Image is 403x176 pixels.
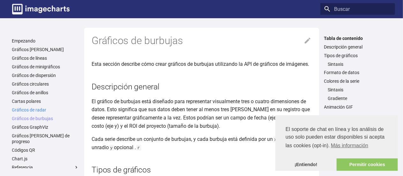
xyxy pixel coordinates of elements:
font: Tabla de contenido [324,36,363,41]
a: Formato de datos [324,70,391,75]
font: Gráficos circulares [12,81,49,87]
a: Sintaxis [328,87,391,93]
font: Cartas polares [12,99,41,104]
font: Gradiente [328,96,347,101]
font: Tipos de gráficos [92,165,151,174]
font: Gráficos [PERSON_NAME] [12,47,64,52]
a: Empezando [12,38,79,44]
font: Sintaxis [328,87,344,92]
font: Gráficos de radar [12,107,47,112]
font: El gráfico de burbujas está diseñado para representar visualmente tres o cuatro dimensiones de da... [92,98,310,129]
font: Códigos QR [12,148,35,153]
font: opcional . [114,144,136,150]
a: Gráficos GraphViz [12,124,79,130]
a: Sintaxis [328,61,391,67]
a: Gráficos de anillos [12,90,79,96]
font: Tipos de gráficos [324,53,358,58]
font: ¡Entiendo! [295,162,317,167]
nav: Tabla de contenido [320,35,395,110]
a: Gráficos de líneas [12,55,79,61]
font: Más información [331,143,368,148]
font: Esta sección describe cómo crear gráficos de burbujas utilizando la API de gráficos de imágenes. [92,61,310,67]
a: Descartar el mensaje de cookies [275,158,337,171]
font: Sintaxis [328,62,344,67]
font: Gráficos de líneas [12,56,47,61]
input: Buscar [320,3,395,15]
nav: Tipos de gráficos [324,61,391,67]
a: Obtenga más información sobre las cookies [330,141,369,150]
font: Gráficos GraphViz [12,125,49,130]
font: Animación GIF [324,104,353,110]
a: Documentación de gráficos de imágenes [10,1,72,17]
a: Códigos QR [12,147,79,153]
font: Gráficos de burbujas [12,116,53,121]
a: Gráficos de radar [12,107,79,113]
code: r [136,145,141,150]
a: Gráficos circulares [12,81,79,87]
font: Chart.js [12,156,28,161]
font: Gráficos [PERSON_NAME] de progreso [12,133,70,144]
a: Animación GIF [324,104,391,110]
img: logo [12,4,70,14]
font: radio [98,144,109,150]
code: x [273,136,278,142]
font: Gráficos de dispersión [12,73,56,78]
nav: Colores de la serie [324,87,391,101]
font: Cada serie describe un conjunto de burbujas, y cada burbuja está definida por un [92,136,273,142]
a: Gráficos de minigráficos [12,64,79,70]
a: Cartas polares [12,98,79,104]
font: El soporte de chat en línea y los análisis de uso solo pueden estar disponibles si acepta las coo... [286,126,384,148]
font: Descripción general [92,82,160,91]
a: Gráficos de dispersión [12,73,79,78]
font: Gráficos de minigráficos [12,64,60,69]
font: Formato de datos [324,70,360,75]
a: Chart.js [12,156,79,162]
a: Gráficos [PERSON_NAME] de progreso [12,133,79,144]
a: Descripción general [324,44,391,50]
a: Gradiente [328,96,391,101]
font: Colores de la serie [324,79,360,84]
a: Tipos de gráficos [324,53,391,58]
font: Empezando [12,38,36,43]
font: Gráficos de burbujas [92,34,183,47]
code: y [109,145,114,150]
a: Gráficos [PERSON_NAME] [12,47,79,52]
font: Gráficos de anillos [12,90,49,95]
div: consentimiento de cookies [275,115,398,171]
font: Permitir cookies [349,162,385,167]
font: valor, valor y un [92,136,306,150]
a: permitir cookies [337,158,398,171]
font: Referencia [12,165,33,170]
a: Colores de la serie [324,78,391,84]
font: Descripción general [324,44,363,50]
a: Gráficos de burbujas [12,116,79,121]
